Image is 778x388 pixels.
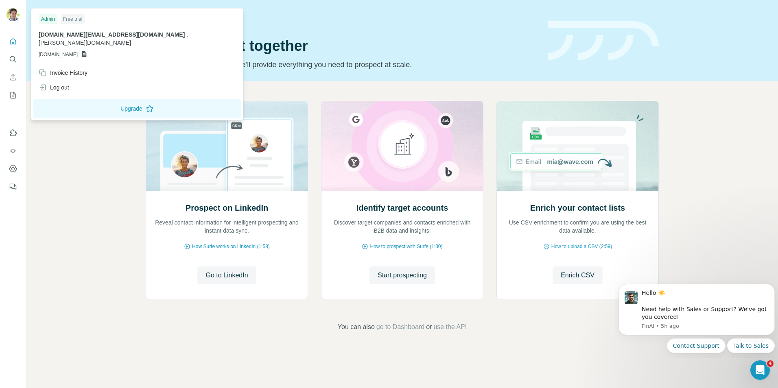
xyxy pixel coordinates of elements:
button: Dashboard [7,161,20,176]
button: Use Surfe on LinkedIn [7,126,20,140]
h1: Let’s prospect together [146,38,538,54]
img: Enrich your contact lists [496,101,659,191]
button: Go to LinkedIn [197,266,256,284]
div: Invoice History [39,69,87,77]
iframe: Intercom live chat [750,360,770,380]
div: Quick start [146,15,538,23]
button: My lists [7,88,20,102]
span: [DOMAIN_NAME] [39,51,78,58]
span: Enrich CSV [561,270,594,280]
img: banner [548,21,659,61]
span: or [426,322,432,332]
div: Admin [39,14,57,24]
h2: Enrich your contact lists [530,202,625,214]
button: Enrich CSV [553,266,603,284]
img: Avatar [7,8,20,21]
span: 4 [767,360,774,367]
div: Log out [39,83,69,92]
button: go to Dashboard [376,322,424,332]
button: Feedback [7,179,20,194]
p: Use CSV enrichment to confirm you are using the best data available. [505,218,650,235]
iframe: Intercom notifications message [615,277,778,358]
span: Go to LinkedIn [205,270,248,280]
div: Free trial [61,14,85,24]
span: Start prospecting [378,270,427,280]
span: How to prospect with Surfe (1:30) [370,243,442,250]
span: How to upload a CSV (2:59) [551,243,612,250]
p: Pick your starting point and we’ll provide everything you need to prospect at scale. [146,59,538,70]
button: use the API [433,322,467,332]
img: Prospect on LinkedIn [146,101,308,191]
button: Enrich CSV [7,70,20,85]
span: [PERSON_NAME][DOMAIN_NAME] [39,39,131,46]
button: Quick start [7,34,20,49]
button: Upgrade [33,99,241,118]
button: Search [7,52,20,67]
span: You can also [338,322,375,332]
h2: Identify target accounts [356,202,448,214]
span: How Surfe works on LinkedIn (1:58) [192,243,270,250]
button: Use Surfe API [7,144,20,158]
img: Identify target accounts [321,101,483,191]
span: . [186,31,188,38]
span: [DOMAIN_NAME][EMAIL_ADDRESS][DOMAIN_NAME] [39,31,185,38]
p: Reveal contact information for intelligent prospecting and instant data sync. [154,218,299,235]
p: Discover target companies and contacts enriched with B2B data and insights. [330,218,475,235]
h2: Prospect on LinkedIn [186,202,268,214]
button: Start prospecting [369,266,435,284]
